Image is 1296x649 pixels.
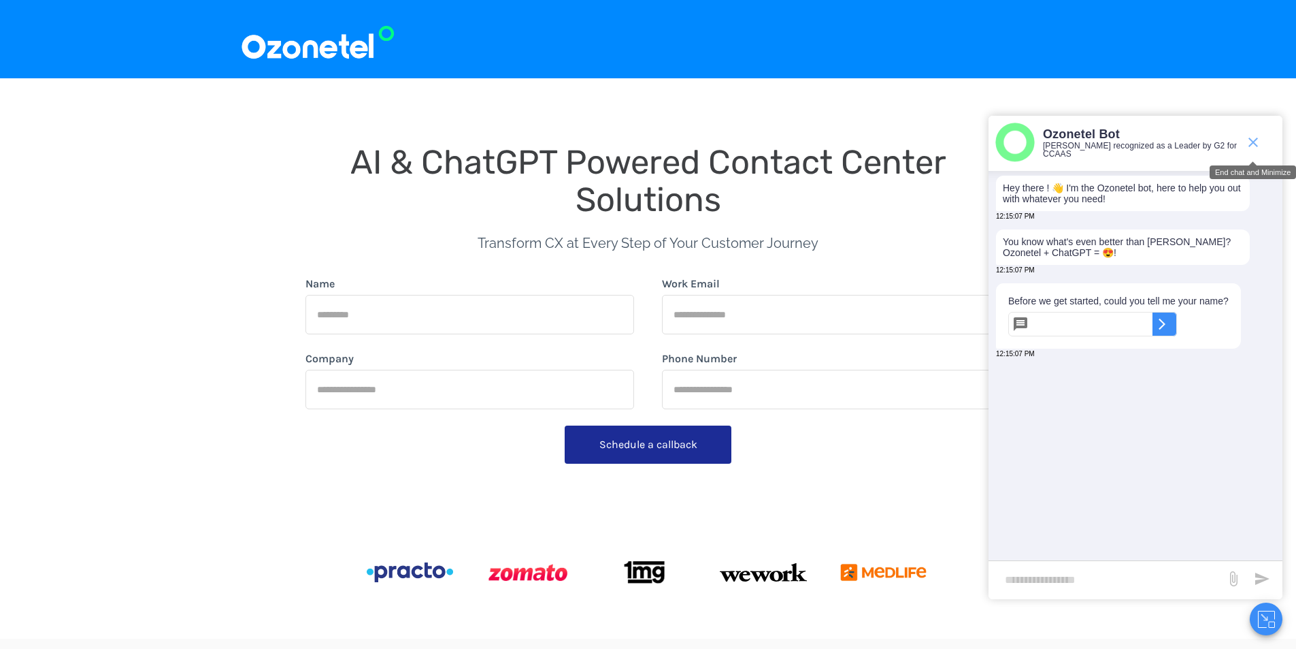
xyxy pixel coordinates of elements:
[565,426,731,464] button: Schedule a callback
[1043,127,1238,142] p: Ozonetel Bot
[996,350,1035,358] span: 12:15:07 PM
[1210,165,1296,179] div: End chat and Minimize
[350,142,954,219] span: AI & ChatGPT Powered Contact Center Solutions
[305,351,354,367] label: Company
[996,266,1035,274] span: 12:15:07 PM
[1008,296,1229,306] p: Before we get started, could you tell me your name?
[1003,183,1243,204] p: Hey there ! 👋 I'm the Ozonetel bot, here to help you out with whatever you need!
[305,276,991,469] form: form
[662,351,737,367] label: Phone Number
[478,235,818,251] span: Transform CX at Every Step of Your Customer Journey
[995,568,1218,592] div: new-msg-input
[1003,236,1243,258] p: You know what's even better than [PERSON_NAME]? Ozonetel + ChatGPT = 😍!
[1250,603,1282,635] button: Close chat
[662,276,720,292] label: Work Email
[1240,129,1267,156] span: end chat or minimize
[995,123,1035,162] img: header
[996,212,1035,220] span: 12:15:07 PM
[1043,142,1238,158] p: [PERSON_NAME] recognized as a Leader by G2 for CCAAS
[305,276,335,292] label: Name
